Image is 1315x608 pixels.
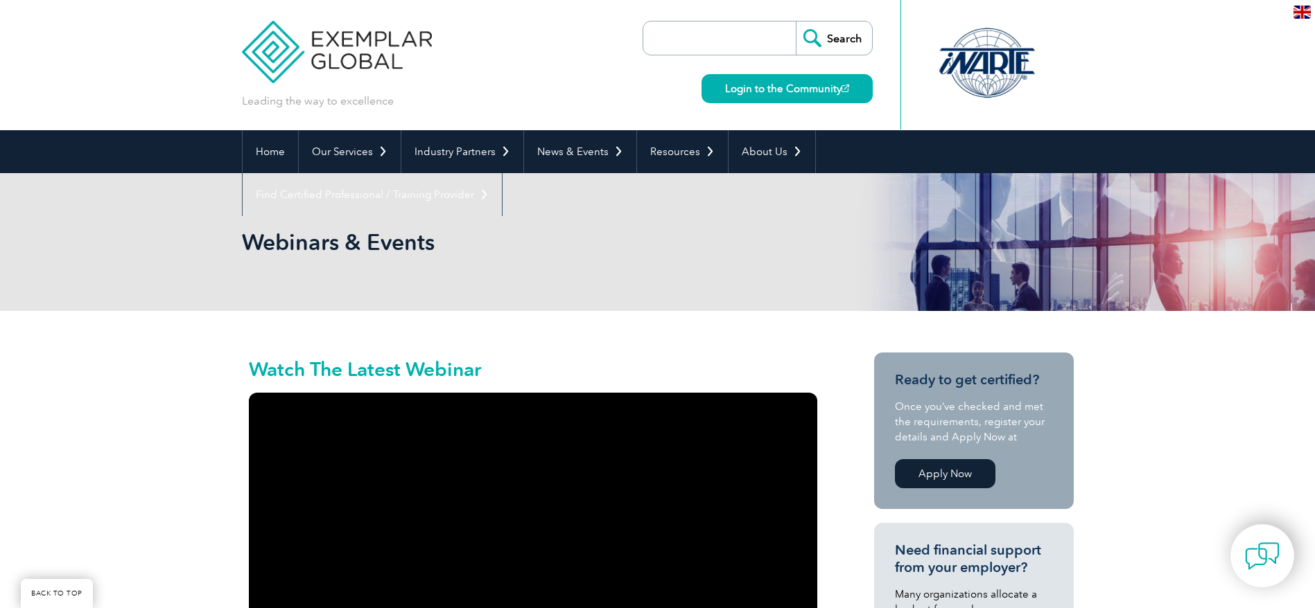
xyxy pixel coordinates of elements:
input: Search [796,21,872,55]
a: Our Services [299,130,401,173]
a: Resources [637,130,728,173]
a: Login to the Community [702,74,873,103]
a: Home [243,130,298,173]
a: BACK TO TOP [21,579,93,608]
a: News & Events [524,130,636,173]
h3: Need financial support from your employer? [895,542,1053,576]
p: Once you’ve checked and met the requirements, register your details and Apply Now at [895,399,1053,445]
a: Industry Partners [401,130,523,173]
img: en [1294,6,1311,19]
a: Find Certified Professional / Training Provider [243,173,502,216]
p: Leading the way to excellence [242,93,394,109]
h1: Webinars & Events [242,229,774,256]
img: contact-chat.png [1245,539,1280,573]
a: About Us [729,130,815,173]
h3: Ready to get certified? [895,371,1053,388]
img: open_square.png [842,84,849,92]
h2: Watch The Latest Webinar [249,359,817,379]
a: Apply Now [895,459,995,488]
